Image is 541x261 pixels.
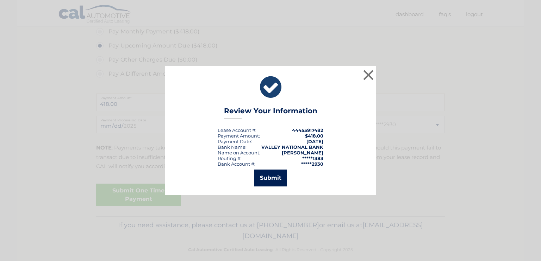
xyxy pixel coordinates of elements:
button: × [361,68,375,82]
div: Lease Account #: [218,127,256,133]
div: Name on Account: [218,150,260,155]
div: Bank Account #: [218,161,255,167]
span: [DATE] [306,139,323,144]
h3: Review Your Information [224,107,317,119]
strong: VALLEY NATIONAL BANK [261,144,323,150]
div: Routing #: [218,155,242,161]
span: Payment Date [218,139,251,144]
div: Payment Amount: [218,133,260,139]
div: Bank Name: [218,144,247,150]
button: Submit [254,170,287,186]
span: $418.00 [305,133,323,139]
div: : [218,139,252,144]
strong: [PERSON_NAME] [282,150,323,155]
strong: 44455917482 [292,127,323,133]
